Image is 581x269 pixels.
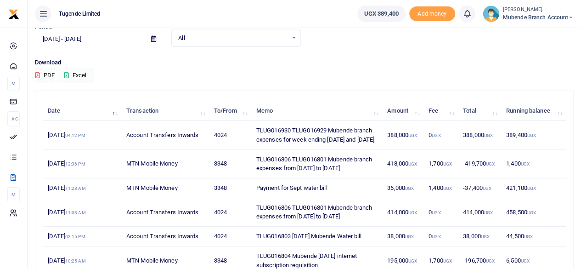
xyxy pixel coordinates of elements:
td: Payment for Sept water bill [251,178,382,198]
td: 0 [423,227,458,246]
td: 414,000 [382,198,423,227]
button: PDF [35,68,55,83]
span: All [178,34,287,43]
small: UGX [520,161,529,166]
small: UGX [527,210,536,215]
small: UGX [527,186,536,191]
small: UGX [405,234,414,239]
li: Wallet ballance [354,6,409,22]
td: 388,000 [458,121,501,149]
small: UGX [486,258,495,263]
td: 421,100 [501,178,566,198]
td: TLUG016803 [DATE] Mubende Water bill [251,227,382,246]
small: UGX [486,161,495,166]
small: UGX [520,258,529,263]
td: -37,400 [458,178,501,198]
th: Amount: activate to sort column ascending [382,101,423,121]
td: 3348 [209,178,251,198]
a: Add money [409,10,455,17]
td: 3348 [209,149,251,178]
button: Excel [56,68,94,83]
td: 388,000 [382,121,423,149]
th: Total: activate to sort column ascending [458,101,501,121]
th: To/From: activate to sort column ascending [209,101,251,121]
td: TLUG016806 TLUG016801 Mubende branch expenses from [DATE] to [DATE] [251,198,382,227]
small: UGX [484,133,493,138]
span: Mubende Branch Account [503,13,574,22]
small: UGX [432,133,440,138]
td: [DATE] [43,178,121,198]
small: 03:15 PM [65,234,85,239]
li: Toup your wallet [409,6,455,22]
small: 12:36 PM [65,161,85,166]
p: Download [35,58,574,68]
img: profile-user [483,6,499,22]
td: -419,700 [458,149,501,178]
td: 1,700 [423,149,458,178]
td: 389,400 [501,121,566,149]
small: UGX [481,234,490,239]
td: 4024 [209,198,251,227]
td: 4024 [209,227,251,246]
small: UGX [527,133,536,138]
input: select period [35,31,144,47]
th: Fee: activate to sort column ascending [423,101,458,121]
small: UGX [408,161,417,166]
td: MTN Mobile Money [121,178,209,198]
th: Memo: activate to sort column ascending [251,101,382,121]
small: UGX [408,210,417,215]
td: [DATE] [43,149,121,178]
li: M [7,187,20,202]
th: Transaction: activate to sort column ascending [121,101,209,121]
span: Tugende Limited [55,10,104,18]
th: Running balance: activate to sort column ascending [501,101,566,121]
span: UGX 389,400 [364,9,399,18]
td: MTN Mobile Money [121,149,209,178]
small: [PERSON_NAME] [503,6,574,14]
small: UGX [443,186,452,191]
td: 1,400 [423,178,458,198]
td: 418,000 [382,149,423,178]
small: UGX [483,186,491,191]
small: UGX [443,161,452,166]
a: logo-small logo-large logo-large [8,10,19,17]
td: [DATE] [43,121,121,149]
td: TLUG016930 TLUG016929 Mubende branch expenses for week ending [DATE] and [DATE] [251,121,382,149]
a: UGX 389,400 [357,6,406,22]
td: Account Transfers Inwards [121,227,209,246]
td: 414,000 [458,198,501,227]
td: 0 [423,121,458,149]
td: 38,000 [458,227,501,246]
td: 44,500 [501,227,566,246]
small: UGX [432,210,440,215]
small: UGX [524,234,533,239]
span: Add money [409,6,455,22]
td: TLUG016806 TLUG016801 Mubende branch expenses from [DATE] to [DATE] [251,149,382,178]
small: UGX [443,258,452,263]
small: 10:25 AM [65,258,86,263]
small: 04:12 PM [65,133,85,138]
td: 38,000 [382,227,423,246]
td: Account Transfers Inwards [121,198,209,227]
td: 458,500 [501,198,566,227]
td: 0 [423,198,458,227]
small: 11:03 AM [65,210,86,215]
li: Ac [7,111,20,126]
td: [DATE] [43,198,121,227]
small: UGX [432,234,440,239]
small: 11:28 AM [65,186,86,191]
td: Account Transfers Inwards [121,121,209,149]
small: UGX [484,210,493,215]
td: 4024 [209,121,251,149]
small: UGX [408,258,417,263]
small: UGX [405,186,414,191]
img: logo-small [8,9,19,20]
a: profile-user [PERSON_NAME] Mubende Branch Account [483,6,574,22]
li: M [7,76,20,91]
th: Date: activate to sort column descending [43,101,121,121]
td: [DATE] [43,227,121,246]
td: 36,000 [382,178,423,198]
td: 1,400 [501,149,566,178]
small: UGX [408,133,417,138]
